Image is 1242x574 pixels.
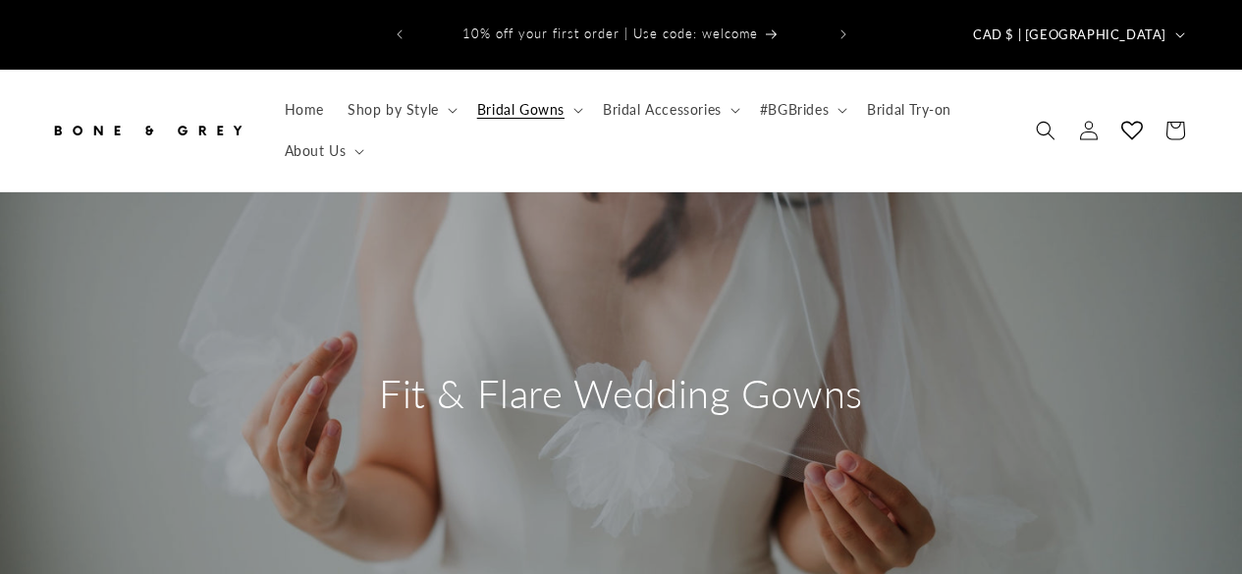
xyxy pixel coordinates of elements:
[822,16,865,53] button: Next announcement
[748,89,855,130] summary: #BGBrides
[477,101,565,119] span: Bridal Gowns
[273,130,373,172] summary: About Us
[961,16,1193,53] button: CAD $ | [GEOGRAPHIC_DATA]
[867,101,951,119] span: Bridal Try-on
[379,368,863,419] h2: Fit & Flare Wedding Gowns
[378,16,421,53] button: Previous announcement
[465,89,591,130] summary: Bridal Gowns
[348,101,439,119] span: Shop by Style
[973,26,1166,45] span: CAD $ | [GEOGRAPHIC_DATA]
[603,101,722,119] span: Bridal Accessories
[42,101,253,159] a: Bone and Grey Bridal
[285,101,324,119] span: Home
[49,109,245,152] img: Bone and Grey Bridal
[855,89,963,130] a: Bridal Try-on
[1024,109,1067,152] summary: Search
[591,89,748,130] summary: Bridal Accessories
[285,142,347,160] span: About Us
[462,26,758,41] span: 10% off your first order | Use code: welcome
[760,101,829,119] span: #BGBrides
[273,89,336,130] a: Home
[336,89,465,130] summary: Shop by Style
